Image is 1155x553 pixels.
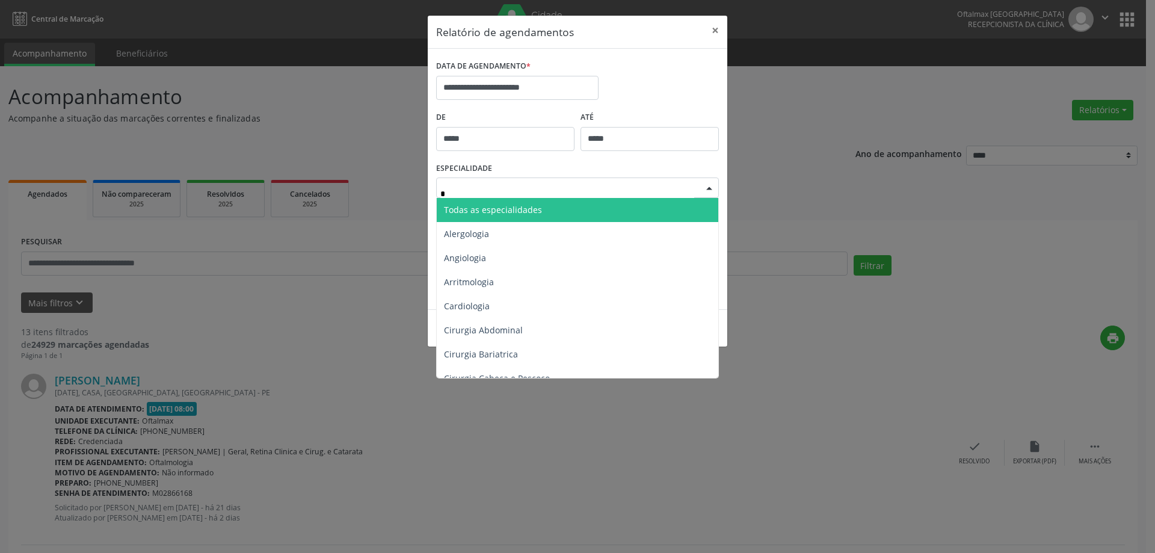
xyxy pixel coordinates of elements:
h5: Relatório de agendamentos [436,24,574,40]
label: ESPECIALIDADE [436,159,492,178]
label: DATA DE AGENDAMENTO [436,57,531,76]
span: Todas as especialidades [444,204,542,215]
span: Arritmologia [444,276,494,288]
span: Cardiologia [444,300,490,312]
label: ATÉ [581,108,719,127]
span: Cirurgia Bariatrica [444,348,518,360]
label: De [436,108,574,127]
span: Angiologia [444,252,486,264]
span: Cirurgia Abdominal [444,324,523,336]
span: Cirurgia Cabeça e Pescoço [444,372,550,384]
span: Alergologia [444,228,489,239]
button: Close [703,16,727,45]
